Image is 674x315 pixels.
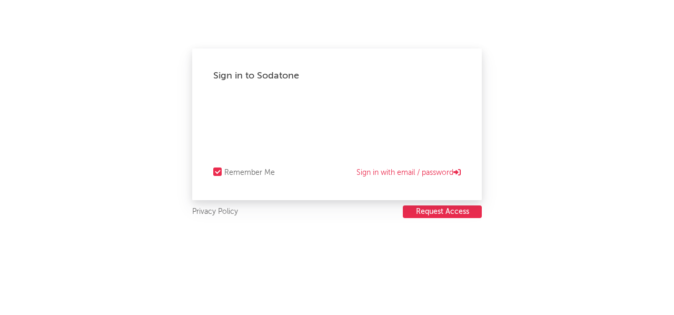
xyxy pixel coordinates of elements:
a: Privacy Policy [192,205,238,219]
div: Sign in to Sodatone [213,70,461,82]
a: Sign in with email / password [356,166,461,179]
button: Request Access [403,205,482,218]
div: Remember Me [224,166,275,179]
